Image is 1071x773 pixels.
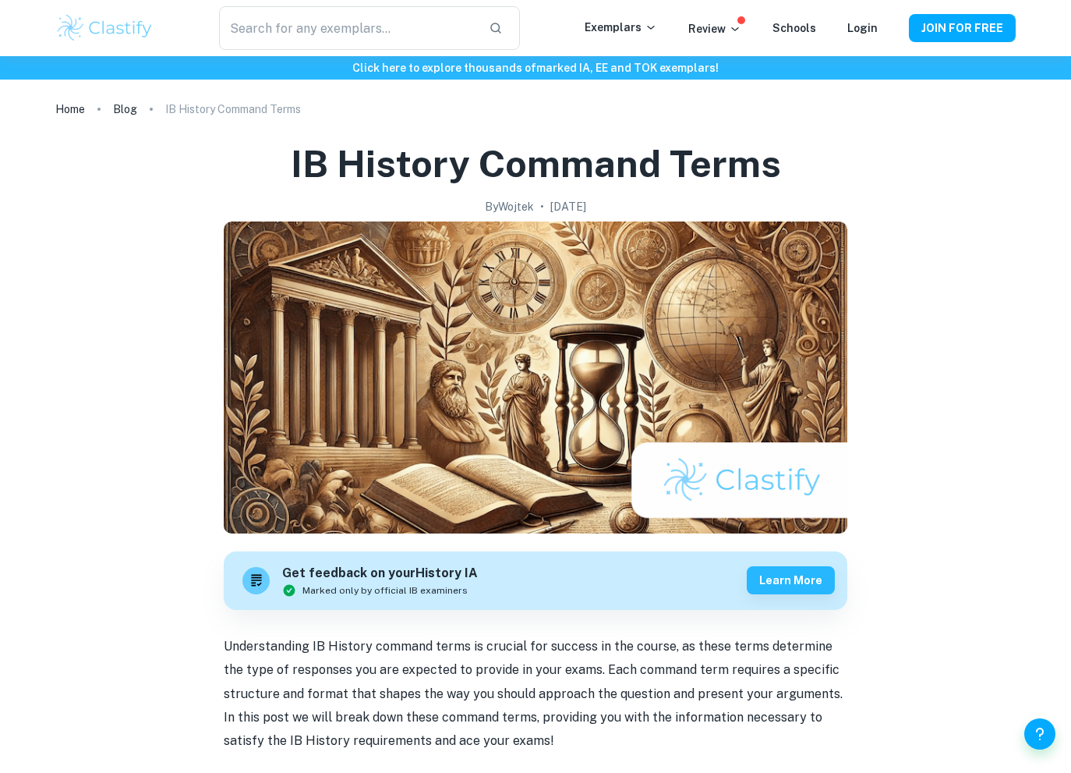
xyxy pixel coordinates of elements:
[55,12,154,44] img: Clastify logo
[224,635,847,753] p: Understanding IB History command terms is crucial for success in the course, as these terms deter...
[165,101,301,118] p: IB History Command Terms
[224,222,847,534] img: IB History Command Terms cover image
[585,19,657,36] p: Exemplars
[282,564,478,583] h6: Get feedback on your History IA
[3,59,1068,76] h6: Click here to explore thousands of marked IA, EE and TOK exemplars !
[113,98,137,120] a: Blog
[302,583,468,597] span: Marked only by official IB examiners
[540,198,544,215] p: •
[55,98,85,120] a: Home
[219,6,476,50] input: Search for any exemplars...
[688,20,741,37] p: Review
[747,566,835,594] button: Learn more
[1024,718,1055,750] button: Help and Feedback
[224,551,847,610] a: Get feedback on yourHistory IAMarked only by official IB examinersLearn more
[909,14,1016,42] button: JOIN FOR FREE
[291,139,781,189] h1: IB History Command Terms
[485,198,534,215] h2: By Wojtek
[550,198,586,215] h2: [DATE]
[847,22,878,34] a: Login
[772,22,816,34] a: Schools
